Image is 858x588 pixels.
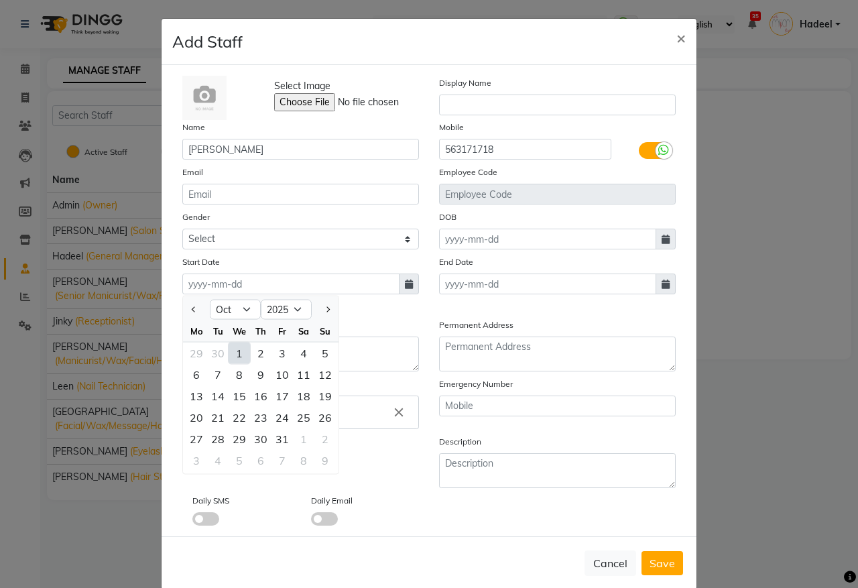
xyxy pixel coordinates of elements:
[250,407,271,428] div: Thursday, October 23, 2025
[172,30,243,54] h4: Add Staff
[207,343,229,364] div: 30
[186,428,207,450] div: Monday, October 27, 2025
[186,386,207,407] div: 13
[293,386,314,407] div: 18
[250,343,271,364] div: Thursday, October 2, 2025
[293,450,314,471] div: Saturday, November 8, 2025
[229,364,250,386] div: 8
[250,386,271,407] div: Thursday, October 16, 2025
[186,407,207,428] div: Monday, October 20, 2025
[314,343,336,364] div: 5
[207,320,229,342] div: Tu
[250,364,271,386] div: Thursday, October 9, 2025
[182,184,419,204] input: Email
[182,256,220,268] label: Start Date
[207,364,229,386] div: Tuesday, October 7, 2025
[676,27,686,48] span: ×
[391,405,406,420] i: Close
[271,428,293,450] div: 31
[229,450,250,471] div: 5
[207,407,229,428] div: 21
[293,428,314,450] div: 1
[314,386,336,407] div: Sunday, October 19, 2025
[182,139,419,160] input: Name
[439,229,656,249] input: yyyy-mm-dd
[207,450,229,471] div: Tuesday, November 4, 2025
[207,364,229,386] div: 7
[439,436,481,448] label: Description
[229,407,250,428] div: Wednesday, October 22, 2025
[271,407,293,428] div: 24
[439,139,611,160] input: Mobile
[271,320,293,342] div: Fr
[207,343,229,364] div: Tuesday, September 30, 2025
[229,428,250,450] div: 29
[650,556,675,570] span: Save
[439,378,513,390] label: Emergency Number
[271,428,293,450] div: Friday, October 31, 2025
[186,364,207,386] div: 6
[641,551,683,575] button: Save
[250,343,271,364] div: 2
[186,407,207,428] div: 20
[314,364,336,386] div: 12
[293,364,314,386] div: 11
[192,495,229,507] label: Daily SMS
[261,300,312,320] select: Select year
[293,386,314,407] div: Saturday, October 18, 2025
[229,343,250,364] div: Wednesday, October 1, 2025
[293,320,314,342] div: Sa
[314,428,336,450] div: Sunday, November 2, 2025
[182,274,400,294] input: yyyy-mm-dd
[182,211,210,223] label: Gender
[293,343,314,364] div: Saturday, October 4, 2025
[207,407,229,428] div: Tuesday, October 21, 2025
[439,319,513,331] label: Permanent Address
[271,364,293,386] div: 10
[314,450,336,471] div: Sunday, November 9, 2025
[271,386,293,407] div: 17
[188,299,200,320] button: Previous month
[229,386,250,407] div: Wednesday, October 15, 2025
[229,428,250,450] div: Wednesday, October 29, 2025
[250,428,271,450] div: 30
[439,184,676,204] input: Employee Code
[439,211,456,223] label: DOB
[229,407,250,428] div: 22
[293,364,314,386] div: Saturday, October 11, 2025
[314,320,336,342] div: Su
[271,407,293,428] div: Friday, October 24, 2025
[314,428,336,450] div: 2
[293,450,314,471] div: 8
[439,77,491,89] label: Display Name
[250,386,271,407] div: 16
[186,428,207,450] div: 27
[314,407,336,428] div: 26
[182,121,205,133] label: Name
[293,407,314,428] div: 25
[293,343,314,364] div: 4
[250,428,271,450] div: Thursday, October 30, 2025
[229,364,250,386] div: Wednesday, October 8, 2025
[314,407,336,428] div: Sunday, October 26, 2025
[322,299,333,320] button: Next month
[186,343,207,364] div: Monday, September 29, 2025
[207,386,229,407] div: 14
[186,450,207,471] div: Monday, November 3, 2025
[182,76,227,120] img: Cinque Terre
[250,450,271,471] div: 6
[186,386,207,407] div: Monday, October 13, 2025
[293,428,314,450] div: Saturday, November 1, 2025
[314,450,336,471] div: 9
[207,386,229,407] div: Tuesday, October 14, 2025
[250,320,271,342] div: Th
[229,386,250,407] div: 15
[271,343,293,364] div: 3
[250,364,271,386] div: 9
[210,300,261,320] select: Select month
[207,428,229,450] div: 28
[585,550,636,576] button: Cancel
[314,364,336,386] div: Sunday, October 12, 2025
[250,407,271,428] div: 23
[207,450,229,471] div: 4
